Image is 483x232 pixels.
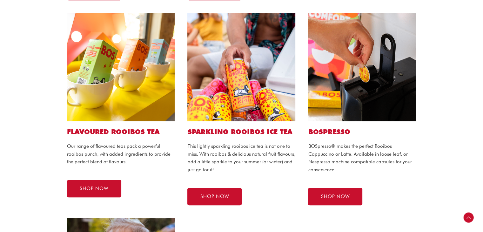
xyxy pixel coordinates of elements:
[308,188,362,205] a: SHOP NOW
[187,188,242,205] a: SHOP NOW
[308,13,416,121] img: bospresso capsule website1
[308,127,416,136] h2: BOSPRESSO
[308,142,416,174] p: BOSpresso® makes the perfect Rooibos Cappuccino or Latte. Available in loose leaf, or Nespresso m...
[321,194,350,199] span: SHOP NOW
[200,194,229,199] span: SHOP NOW
[67,180,121,197] a: SHOP NOW
[187,142,295,174] p: This lightly sparkling rooibos ice tea is not one to miss. With rooibos & delicious natural fruit...
[67,142,175,166] p: Our range of flavoured teas pack a powerful rooibos punch, with added ingredients to provide the ...
[187,127,295,136] h2: SPARKLING ROOIBOS ICE TEA
[67,127,175,136] h2: Flavoured ROOIBOS TEA
[80,186,109,191] span: SHOP NOW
